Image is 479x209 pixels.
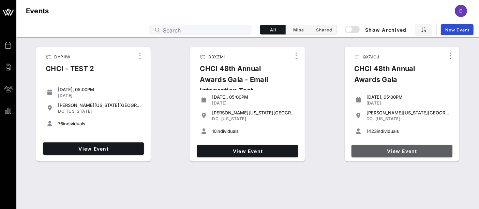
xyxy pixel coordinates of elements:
a: View Event [351,145,452,157]
div: CHCI 48th Annual Awards Gala - Email Integration Test [194,63,290,101]
span: 76 [58,121,63,126]
span: [US_STATE] [221,116,246,121]
span: View Event [354,148,450,154]
h1: Events [26,5,49,16]
a: New Event [441,24,474,35]
div: [DATE] [58,93,141,98]
span: 10 [212,128,216,134]
span: DC, [212,116,220,121]
div: [DATE] [212,100,295,106]
div: CHCI - TEST 2 [40,63,100,80]
div: [DATE] [366,100,450,106]
div: E [455,5,467,17]
span: E [459,8,463,14]
div: [DATE], 05:00PM [212,94,295,100]
div: [DATE], 05:00PM [366,94,450,100]
span: [US_STATE] [375,116,400,121]
span: All [265,27,281,32]
div: [PERSON_NAME][US_STATE][GEOGRAPHIC_DATA] [212,110,295,115]
span: QX7JOJ [363,54,379,59]
span: DC, [58,109,66,114]
span: 1423 [366,128,377,134]
span: [US_STATE] [67,109,92,114]
button: Mine [286,25,311,34]
span: Mine [290,27,307,32]
button: Show Archived [345,24,407,36]
span: View Event [46,146,141,152]
span: BBXZMI [208,54,225,59]
span: Shared [315,27,332,32]
a: View Event [43,142,144,155]
a: View Event [197,145,298,157]
div: individuals [366,128,450,134]
div: [PERSON_NAME][US_STATE][GEOGRAPHIC_DATA] [366,110,450,115]
div: CHCI 48th Annual Awards Gala [349,63,445,90]
div: [DATE], 05:00PM [58,87,141,92]
div: individuals [212,128,295,134]
div: [PERSON_NAME][US_STATE][GEOGRAPHIC_DATA] [58,102,141,108]
button: All [260,25,286,34]
span: DC, [366,116,374,121]
button: Shared [311,25,337,34]
span: DYP1IW [54,54,70,59]
span: View Event [200,148,295,154]
span: Show Archived [346,26,406,34]
span: New Event [445,27,469,32]
div: individuals [58,121,141,126]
